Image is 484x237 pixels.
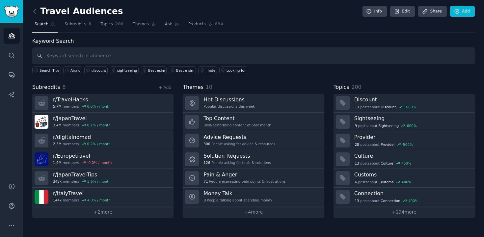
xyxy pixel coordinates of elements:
[334,83,349,92] span: Topics
[32,66,61,74] button: Search Tips
[32,113,174,131] a: r/JapanTravel3.4Mmembers0.1% / month
[53,104,111,109] div: members
[53,123,62,127] span: 3.4M
[354,96,470,103] h3: Discount
[163,19,181,33] a: Ask
[32,94,174,113] a: r/TravelHacks5.7Mmembers0.0% / month
[35,21,48,27] span: Search
[203,104,255,109] div: Popular discussions this week
[418,6,446,17] a: Share
[87,142,111,146] div: 0.2 % / month
[53,152,112,159] h3: r/ Europetravel
[203,96,255,103] h3: Hot Discussions
[32,206,174,218] a: +2more
[4,6,19,17] img: GummySearch logo
[354,179,412,185] div: post s about
[355,180,357,184] span: 6
[100,21,113,27] span: Topics
[53,179,62,184] span: 345k
[186,19,226,33] a: Products694
[203,134,275,141] h3: Advice Requests
[355,123,357,128] span: 9
[53,142,111,146] div: members
[65,21,86,27] span: Subreddits
[381,161,393,166] span: Culture
[203,142,210,146] span: 306
[203,142,275,146] div: People asking for advice & resources
[334,113,475,131] a: Sightseeing9postsaboutSightseeing600%
[381,142,395,147] span: Provider
[63,84,66,90] span: 8
[148,68,165,73] div: Best esim
[203,123,271,127] div: Best-performing content of past month
[354,123,417,129] div: post s about
[53,134,111,141] h3: r/ digitalnomad
[183,131,324,150] a: Advice Requests306People asking for advice & resources
[227,68,246,73] div: Looking for
[203,152,271,159] h3: Solution Requests
[84,66,108,74] a: discount
[403,142,413,147] div: 500 %
[355,161,359,166] span: 13
[87,198,111,202] div: 4.0 % / month
[381,105,396,109] span: Discount
[53,115,111,122] h3: r/ JapanTravel
[53,123,111,127] div: members
[354,160,412,166] div: post s about
[183,206,324,218] a: +4more
[62,19,94,33] a: Subreddits8
[355,198,359,203] span: 13
[355,142,359,147] span: 28
[402,180,412,184] div: 400 %
[354,152,470,159] h3: Culture
[110,66,139,74] a: sightseeing
[206,84,212,90] span: 10
[89,21,92,27] span: 8
[407,123,417,128] div: 600 %
[176,68,194,73] div: Best e-sim
[32,6,123,17] h2: Travel Audiences
[32,188,174,206] a: r/ItalyTravel144kmembers4.0% / month
[87,104,111,109] div: 0.0 % / month
[53,198,111,202] div: members
[219,66,247,74] a: Looking for
[205,68,215,73] div: I hate
[183,83,203,92] span: Themes
[165,21,172,27] span: Ask
[354,190,470,197] h3: Connection
[203,160,271,165] div: People asking for tools & solutions
[188,21,206,27] span: Products
[354,134,470,141] h3: Provider
[87,123,111,127] div: 0.1 % / month
[203,115,271,122] h3: Top Content
[53,104,62,109] span: 5.7M
[98,19,126,33] a: Topics200
[334,169,475,188] a: Customs6postsaboutCustoms400%
[390,6,415,17] a: Edit
[354,115,470,122] h3: Sightseeing
[183,169,324,188] a: Pain & Anger71People expressing pain points & frustrations
[203,198,206,202] span: 8
[401,161,411,166] div: 400 %
[87,160,112,165] div: -0.0 % / month
[203,160,210,165] span: 126
[334,206,475,218] a: +194more
[32,19,58,33] a: Search
[354,198,419,204] div: post s about
[32,47,475,64] input: Keyword search in audience
[351,84,361,90] span: 200
[334,188,475,206] a: Connection13postsaboutConnection400%
[35,152,48,166] img: Europetravel
[53,171,111,178] h3: r/ JapanTravelTips
[363,6,387,17] a: Info
[53,198,62,202] span: 144k
[355,105,359,109] span: 13
[381,198,400,203] span: Connection
[32,38,74,44] label: Keyword Search
[354,171,470,178] h3: Customs
[53,179,111,184] div: members
[334,150,475,169] a: Culture13postsaboutCulture400%
[198,66,217,74] a: I hate
[203,179,208,184] span: 71
[53,160,112,165] div: members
